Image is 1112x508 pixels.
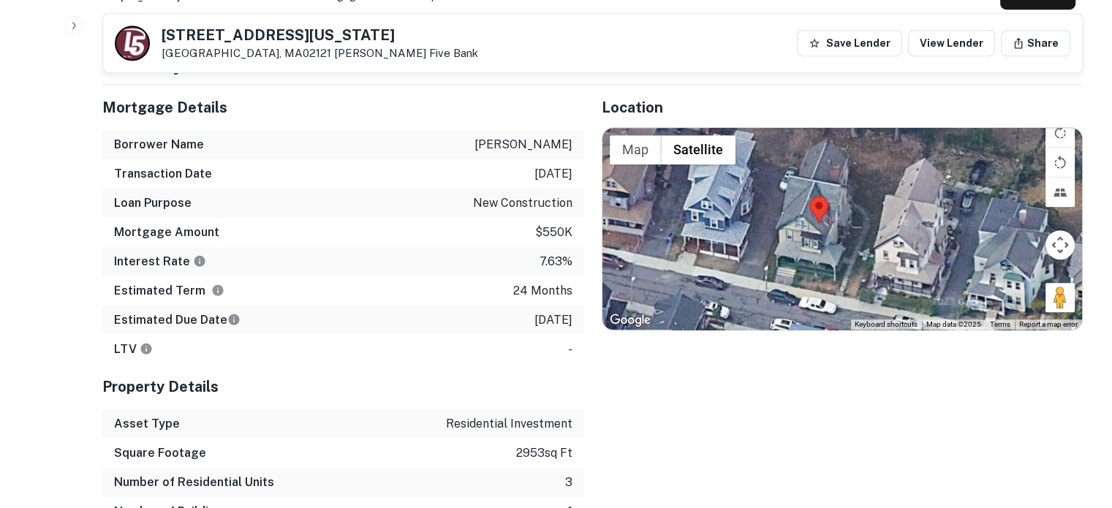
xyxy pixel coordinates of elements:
h6: LTV [114,341,153,358]
h6: Loan Purpose [114,194,192,212]
button: Show satellite imagery [661,135,735,164]
span: Map data ©2025 [926,320,981,328]
p: [DATE] [534,311,572,329]
h6: Interest Rate [114,253,206,270]
a: Open this area in Google Maps (opens a new window) [606,311,654,330]
p: $550k [535,224,572,241]
p: [GEOGRAPHIC_DATA], MA02121 [162,47,478,60]
h5: Location [602,96,1083,118]
p: [PERSON_NAME] [474,136,572,153]
a: Terms (opens in new tab) [990,320,1010,328]
p: [DATE] [534,165,572,183]
h5: Mortgage Details [102,96,584,118]
svg: Term is based on a standard schedule for this type of loan. [211,284,224,297]
h6: Borrower Name [114,136,204,153]
button: Rotate map counterclockwise [1045,148,1075,177]
h5: Property Details [102,376,584,398]
h6: Number of Residential Units [114,474,274,491]
button: Keyboard shortcuts [855,319,918,330]
svg: The interest rates displayed on the website are for informational purposes only and may be report... [193,254,206,268]
h6: Estimated Due Date [114,311,241,329]
p: - [568,341,572,358]
button: Show street map [610,135,661,164]
p: 7.63% [540,253,572,270]
h6: Transaction Date [114,165,212,183]
h6: Mortgage Amount [114,224,219,241]
h6: Asset Type [114,415,180,433]
button: Map camera controls [1045,230,1075,259]
p: new construction [473,194,572,212]
p: residential investment [446,415,572,433]
button: Save Lender [797,30,902,56]
svg: LTVs displayed on the website are for informational purposes only and may be reported incorrectly... [140,342,153,355]
iframe: Chat Widget [1039,391,1112,461]
a: Report a map error [1019,320,1078,328]
p: 3 [565,474,572,491]
p: 24 months [513,282,572,300]
button: Tilt map [1045,178,1075,207]
svg: Estimate is based on a standard schedule for this type of loan. [227,313,241,326]
h5: [STREET_ADDRESS][US_STATE] [162,28,478,42]
h6: Estimated Term [114,282,224,300]
a: View Lender [908,30,995,56]
h6: Square Footage [114,444,206,462]
button: Rotate map clockwise [1045,118,1075,147]
button: Drag Pegman onto the map to open Street View [1045,283,1075,312]
a: [PERSON_NAME] Five Bank [334,47,478,59]
p: 2953 sq ft [516,444,572,462]
img: Google [606,311,654,330]
button: Share [1001,30,1070,56]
